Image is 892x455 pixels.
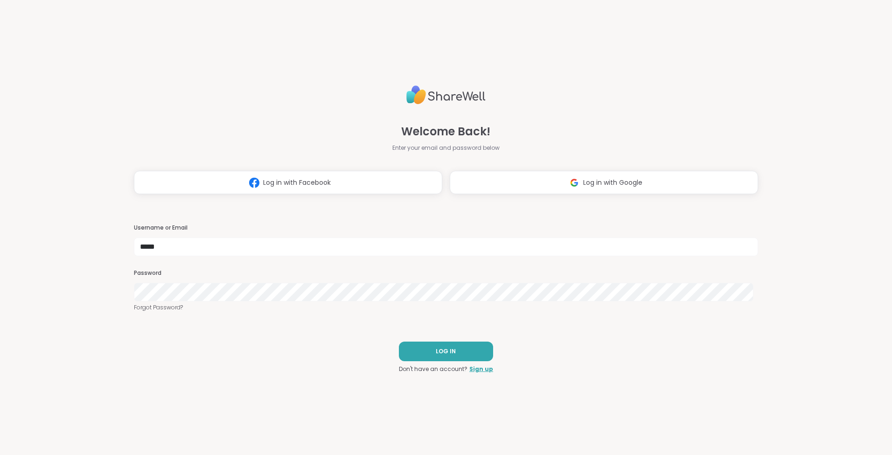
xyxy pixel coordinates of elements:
[134,224,758,232] h3: Username or Email
[245,174,263,191] img: ShareWell Logomark
[134,269,758,277] h3: Password
[469,365,493,373] a: Sign up
[134,303,758,312] a: Forgot Password?
[392,144,500,152] span: Enter your email and password below
[450,171,758,194] button: Log in with Google
[436,347,456,356] span: LOG IN
[406,82,486,108] img: ShareWell Logo
[401,123,490,140] span: Welcome Back!
[399,342,493,361] button: LOG IN
[565,174,583,191] img: ShareWell Logomark
[399,365,467,373] span: Don't have an account?
[583,178,642,188] span: Log in with Google
[263,178,331,188] span: Log in with Facebook
[134,171,442,194] button: Log in with Facebook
